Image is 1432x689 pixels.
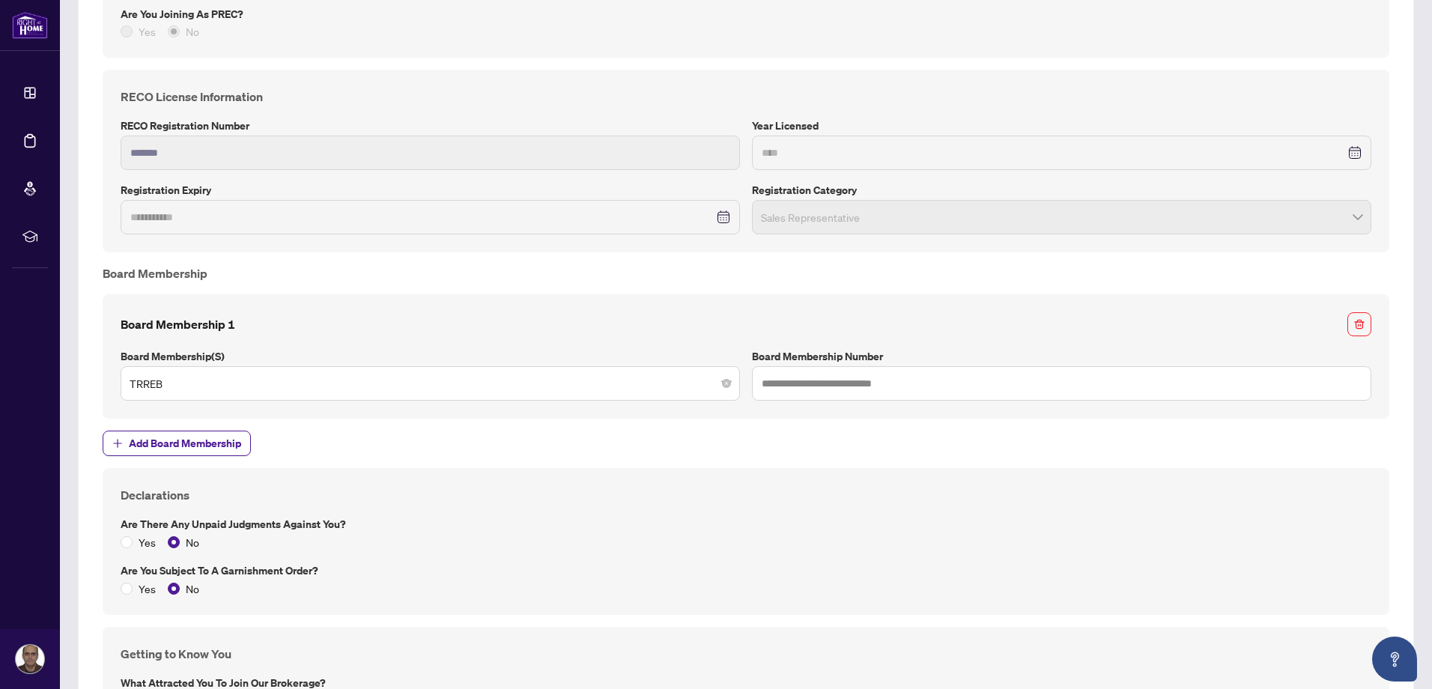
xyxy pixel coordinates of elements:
[180,23,205,40] span: No
[1372,637,1417,682] button: Open asap
[121,645,1371,663] h4: Getting to Know You
[103,431,251,456] button: Add Board Membership
[722,379,731,388] span: close-circle
[133,23,162,40] span: Yes
[752,348,1371,365] label: Board Membership Number
[761,203,1362,231] span: Sales Representative
[121,348,740,365] label: Board Membership(s)
[133,534,162,550] span: Yes
[121,486,1371,504] h4: Declarations
[121,6,1371,22] label: Are you joining as PREC?
[121,118,740,134] label: RECO Registration Number
[121,562,1371,579] label: Are you subject to a Garnishment Order?
[180,534,205,550] span: No
[121,182,740,198] label: Registration Expiry
[121,88,1371,106] h4: RECO License Information
[16,645,44,673] img: Profile Icon
[112,438,123,449] span: plus
[103,264,1389,282] h4: Board Membership
[12,11,48,39] img: logo
[180,580,205,597] span: No
[129,431,241,455] span: Add Board Membership
[121,315,235,333] h4: Board Membership 1
[130,369,731,398] span: TRREB
[133,580,162,597] span: Yes
[121,516,1371,532] label: Are there any unpaid judgments against you?
[752,118,1371,134] label: Year Licensed
[752,182,1371,198] label: Registration Category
